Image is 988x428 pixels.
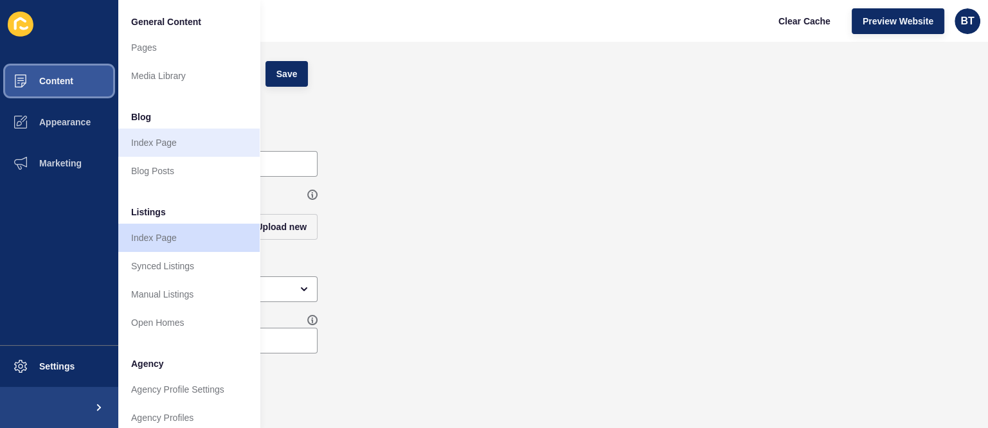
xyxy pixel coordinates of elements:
[276,67,298,80] span: Save
[131,111,151,123] span: Blog
[118,157,260,185] a: Blog Posts
[118,375,260,404] a: Agency Profile Settings
[118,62,260,90] a: Media Library
[960,15,974,28] span: BT
[118,308,260,337] a: Open Homes
[768,8,841,34] button: Clear Cache
[852,8,944,34] button: Preview Website
[118,129,260,157] a: Index Page
[256,220,307,233] span: Upload new
[863,15,933,28] span: Preview Website
[245,214,318,240] button: Upload new
[118,280,260,308] a: Manual Listings
[118,252,260,280] a: Synced Listings
[131,206,166,218] span: Listings
[118,33,260,62] a: Pages
[118,224,260,252] a: Index Page
[265,61,309,87] button: Save
[778,15,831,28] span: Clear Cache
[131,15,201,28] span: General Content
[131,357,164,370] span: Agency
